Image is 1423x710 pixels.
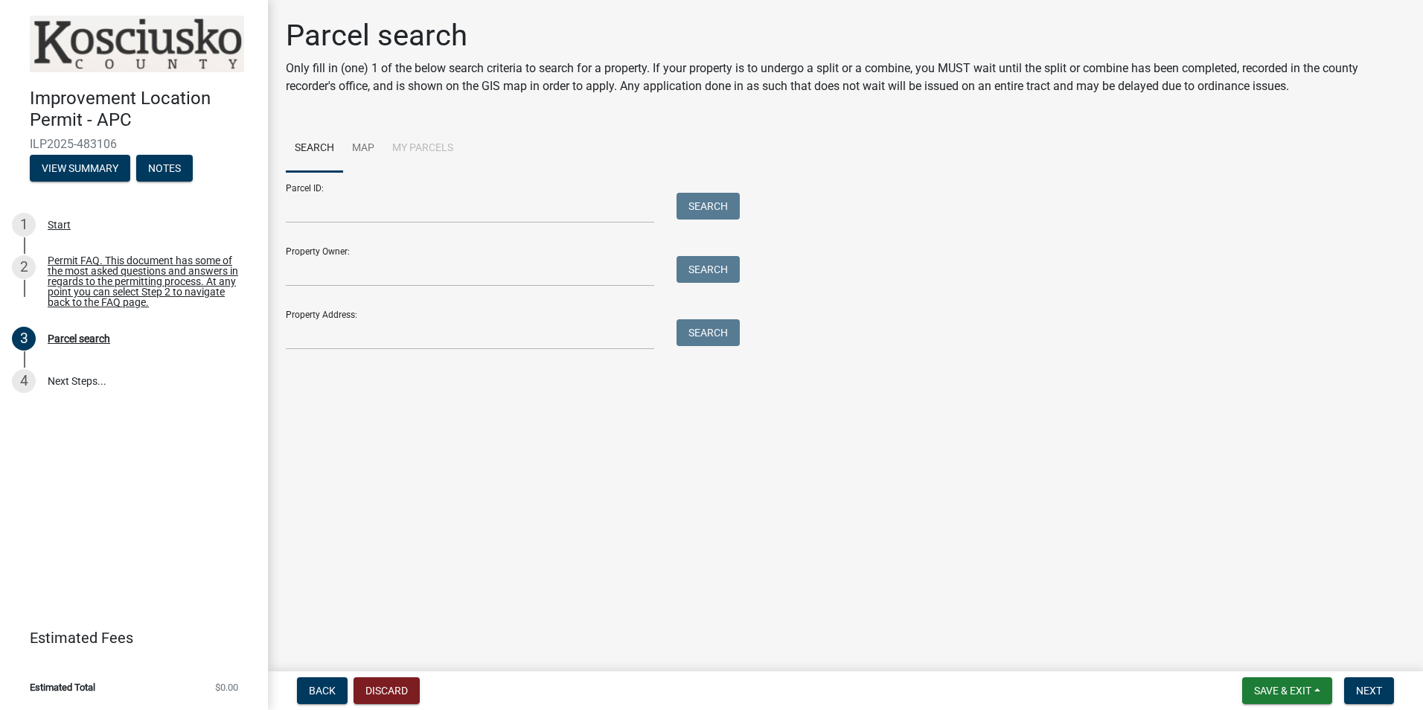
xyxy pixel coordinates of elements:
div: 2 [12,255,36,279]
img: Kosciusko County, Indiana [30,16,244,72]
span: $0.00 [215,682,238,692]
button: Save & Exit [1242,677,1332,704]
a: Search [286,125,343,173]
span: ILP2025-483106 [30,137,238,151]
button: Notes [136,155,193,182]
p: Only fill in (one) 1 of the below search criteria to search for a property. If your property is t... [286,60,1405,95]
button: View Summary [30,155,130,182]
a: Map [343,125,383,173]
button: Search [677,256,740,283]
div: 3 [12,327,36,351]
button: Search [677,193,740,220]
button: Search [677,319,740,346]
div: 1 [12,213,36,237]
button: Next [1344,677,1394,704]
a: Estimated Fees [12,623,244,653]
div: Permit FAQ. This document has some of the most asked questions and answers in regards to the perm... [48,255,244,307]
h1: Parcel search [286,18,1405,54]
div: Parcel search [48,333,110,344]
wm-modal-confirm: Summary [30,163,130,175]
div: 4 [12,369,36,393]
span: Back [309,685,336,697]
span: Save & Exit [1254,685,1311,697]
h4: Improvement Location Permit - APC [30,88,256,131]
button: Back [297,677,348,704]
div: Start [48,220,71,230]
wm-modal-confirm: Notes [136,163,193,175]
button: Discard [354,677,420,704]
span: Estimated Total [30,682,95,692]
span: Next [1356,685,1382,697]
